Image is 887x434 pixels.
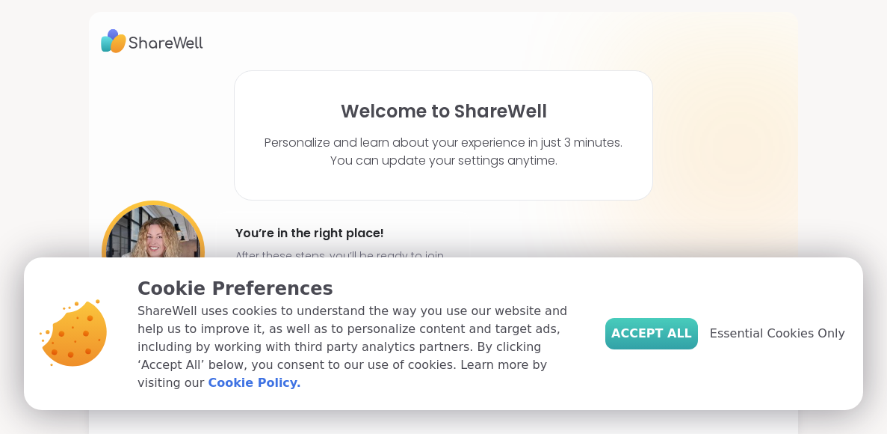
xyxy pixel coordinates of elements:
button: Accept All [605,318,698,349]
img: ShareWell Logo [101,24,203,58]
span: Essential Cookies Only [710,325,845,343]
p: Cookie Preferences [137,275,581,302]
h1: Welcome to ShareWell [341,101,547,122]
h4: You’re in the right place! [235,221,451,245]
p: ShareWell uses cookies to understand the way you use our website and help us to improve it, as we... [137,302,581,392]
span: Accept All [611,325,692,343]
p: Personalize and learn about your experience in just 3 minutes. You can update your settings anytime. [265,134,622,170]
a: Cookie Policy. [208,374,300,392]
p: After these steps, you’ll be ready to join your first support session. [235,250,451,274]
img: User image [102,201,205,304]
